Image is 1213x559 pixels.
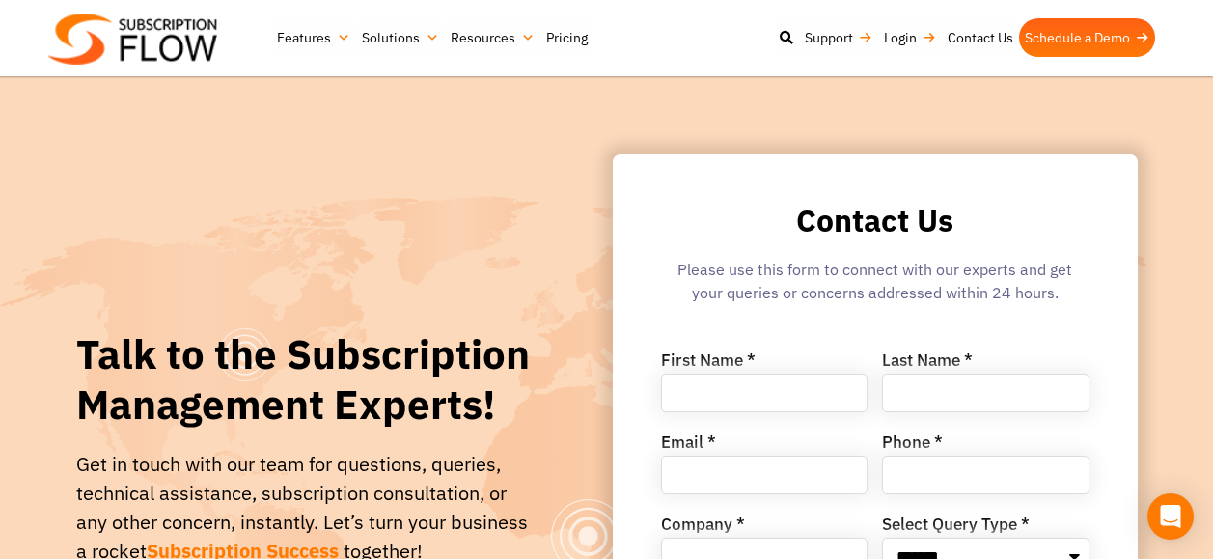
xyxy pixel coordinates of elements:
a: Resources [445,18,540,57]
img: Subscriptionflow [48,14,217,65]
a: Solutions [356,18,445,57]
div: Open Intercom Messenger [1147,493,1194,540]
div: Please use this form to connect with our experts and get your queries or concerns addressed withi... [661,258,1089,314]
label: First Name * [661,352,756,374]
a: Login [878,18,942,57]
h2: Contact Us [661,203,1089,238]
a: Contact Us [942,18,1019,57]
label: Select Query Type * [882,517,1030,538]
a: Pricing [540,18,593,57]
label: Company * [661,517,745,538]
label: Email * [661,434,716,456]
label: Last Name * [882,352,973,374]
a: Schedule a Demo [1019,18,1155,57]
label: Phone * [882,434,943,456]
h1: Talk to the Subscription Management Experts! [76,329,540,431]
a: Features [271,18,356,57]
a: Support [799,18,878,57]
